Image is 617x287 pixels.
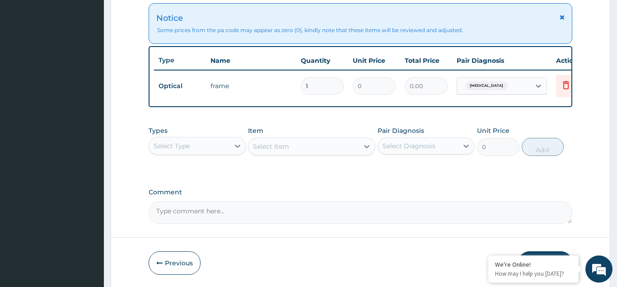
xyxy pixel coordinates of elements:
th: Actions [552,52,597,70]
span: We're online! [52,86,125,177]
div: We're Online! [495,260,572,268]
th: Quantity [296,52,348,70]
span: [MEDICAL_DATA] [465,81,508,90]
label: Pair Diagnosis [378,126,424,135]
div: Select Diagnosis [383,141,435,151]
span: Notice [156,13,183,24]
button: Add [522,138,564,156]
textarea: Type your message and hit 'Enter' [5,191,172,223]
th: Type [154,52,206,69]
th: Name [206,52,296,70]
td: Optical [154,78,206,94]
label: Types [149,127,168,135]
th: Pair Diagnosis [452,52,552,70]
th: Unit Price [348,52,400,70]
th: Total Price [400,52,452,70]
div: Chat with us now [47,51,152,62]
label: Unit Price [477,126,509,135]
p: How may I help you today? [495,270,572,278]
td: frame [206,77,296,95]
button: Previous [149,251,201,275]
label: Comment [149,188,572,196]
button: Submit [518,251,572,275]
span: Some prices from the pa code may appear as zero (0), kindly note that these items will be reviewe... [157,26,565,34]
div: Select Type [154,141,190,151]
div: Minimize live chat window [148,5,170,26]
img: d_794563401_company_1708531726252_794563401 [17,45,37,68]
label: Item [248,126,263,135]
